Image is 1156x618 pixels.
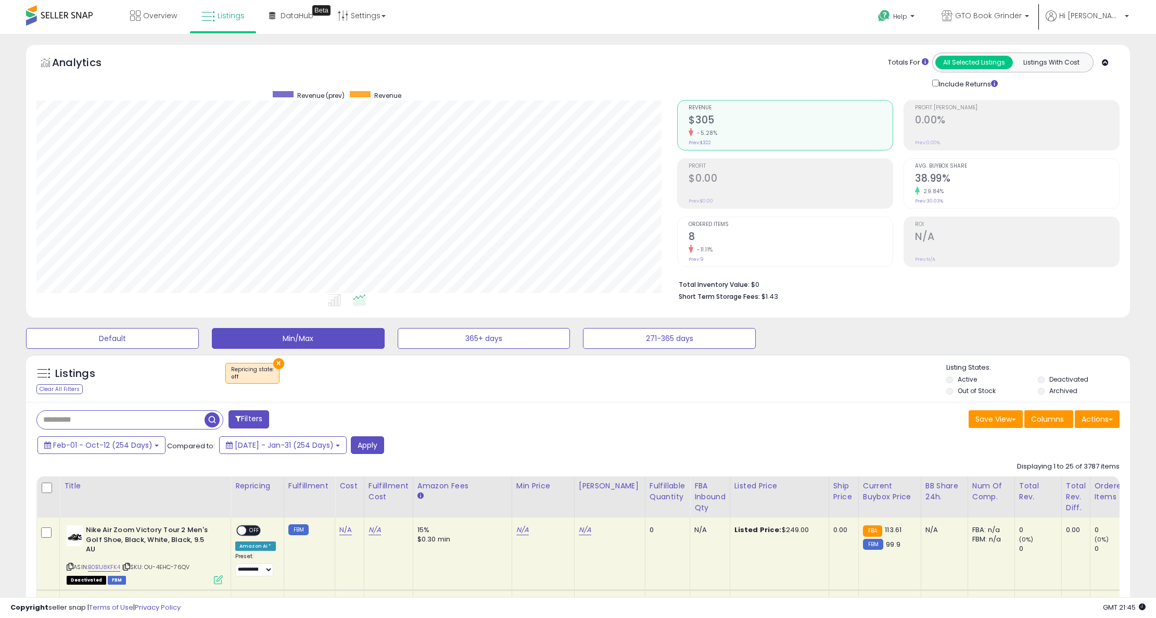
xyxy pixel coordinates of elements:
div: off [231,373,274,381]
div: Listed Price [734,481,824,491]
strong: Copyright [10,602,48,612]
small: Amazon Fees. [417,491,424,501]
div: Ordered Items [1095,481,1133,502]
a: Help [870,2,925,34]
a: N/A [339,525,352,535]
button: Default [26,328,199,349]
b: Nike Air Zoom Victory Tour 2 Men's Golf Shoe, Black, White, Black, 9.5 AU [86,525,212,557]
button: Actions [1075,410,1120,428]
div: Repricing [235,481,280,491]
div: Num of Comp. [972,481,1010,502]
span: Help [893,12,907,21]
small: 29.84% [920,187,944,195]
b: Short Term Storage Fees: [679,292,760,301]
div: N/A [925,525,960,535]
p: Listing States: [946,363,1130,373]
div: Fulfillable Quantity [650,481,685,502]
h5: Listings [55,367,95,381]
small: -11.11% [693,246,713,254]
div: seller snap | | [10,603,181,613]
small: (0%) [1019,535,1034,544]
div: Fulfillment Cost [369,481,409,502]
span: Hi [PERSON_NAME] [1059,10,1122,21]
button: [DATE] - Jan-31 (254 Days) [219,436,347,454]
div: Total Rev. Diff. [1066,481,1086,513]
label: Out of Stock [958,386,996,395]
div: 0.00 [1066,525,1082,535]
div: $0.30 min [417,535,504,544]
h5: Analytics [52,55,122,72]
div: 0 [650,525,682,535]
a: N/A [516,525,529,535]
span: Revenue (prev) [297,91,345,100]
small: (0%) [1095,535,1109,544]
div: Cost [339,481,360,491]
small: Prev: $322 [689,140,711,146]
span: OFF [246,526,263,535]
small: Prev: 30.03% [915,198,943,204]
h2: 8 [689,231,893,245]
i: Get Help [878,9,891,22]
div: ASIN: [67,525,223,583]
div: FBM: n/a [972,535,1007,544]
div: Fulfillment [288,481,331,491]
span: | SKU: OU-4EHC-76QV [122,563,189,571]
label: Active [958,375,977,384]
a: Privacy Policy [135,602,181,612]
span: All listings that are unavailable for purchase on Amazon for any reason other than out-of-stock [67,576,106,585]
button: 271-365 days [583,328,756,349]
span: Compared to: [167,441,215,451]
h2: $305 [689,114,893,128]
span: Feb-01 - Oct-12 (254 Days) [53,440,153,450]
span: Profit [PERSON_NAME] [915,105,1119,111]
div: Include Returns [924,78,1010,90]
span: FBM [108,576,126,585]
small: -5.28% [693,129,717,137]
h2: N/A [915,231,1119,245]
div: Clear All Filters [36,384,83,394]
span: $1.43 [761,292,778,301]
a: N/A [579,525,591,535]
li: $0 [679,278,1112,290]
span: Listings [218,10,245,21]
div: Min Price [516,481,570,491]
small: Prev: 0.00% [915,140,940,146]
span: Avg. Buybox Share [915,163,1119,169]
button: Apply [351,436,384,454]
small: Prev: 9 [689,256,704,262]
span: Profit [689,163,893,169]
div: 15% [417,525,504,535]
div: Title [64,481,226,491]
span: Revenue [374,91,401,100]
span: 2025-10-13 21:45 GMT [1103,602,1146,612]
div: 0 [1095,544,1137,553]
h2: 0.00% [915,114,1119,128]
div: BB Share 24h. [925,481,963,502]
span: Columns [1031,414,1064,424]
button: Columns [1024,410,1073,428]
a: Terms of Use [89,602,133,612]
span: [DATE] - Jan-31 (254 Days) [235,440,334,450]
button: Listings With Cost [1012,56,1090,69]
span: Revenue [689,105,893,111]
a: Hi [PERSON_NAME] [1046,10,1129,34]
small: Prev: $0.00 [689,198,713,204]
b: Total Inventory Value: [679,280,750,289]
small: Prev: N/A [915,256,935,262]
div: Current Buybox Price [863,481,917,502]
a: N/A [369,525,381,535]
div: Amazon Fees [417,481,507,491]
h2: $0.00 [689,172,893,186]
span: 99.9 [886,539,900,549]
div: Amazon AI * [235,541,276,551]
span: GTO Book Grinder [955,10,1022,21]
div: Total Rev. [1019,481,1057,502]
div: $249.00 [734,525,821,535]
button: Filters [228,410,269,428]
div: Displaying 1 to 25 of 3787 items [1017,462,1120,472]
div: FBA: n/a [972,525,1007,535]
button: Feb-01 - Oct-12 (254 Days) [37,436,166,454]
div: Totals For [888,58,929,68]
div: [PERSON_NAME] [579,481,641,491]
div: Tooltip anchor [312,5,331,16]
